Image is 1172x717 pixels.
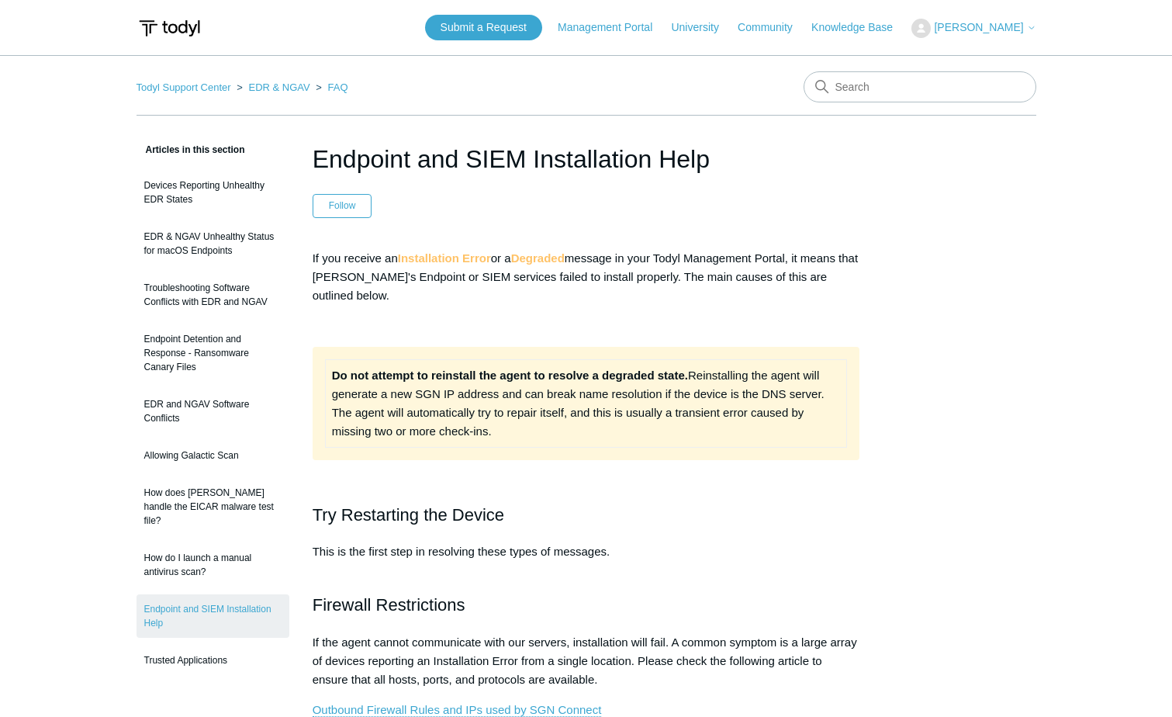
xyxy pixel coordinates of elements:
[137,646,289,675] a: Trusted Applications
[137,81,234,93] li: Todyl Support Center
[313,501,860,528] h2: Try Restarting the Device
[738,19,808,36] a: Community
[137,478,289,535] a: How does [PERSON_NAME] handle the EICAR malware test file?
[137,273,289,317] a: Troubleshooting Software Conflicts with EDR and NGAV
[328,81,348,93] a: FAQ
[313,703,602,717] a: Outbound Firewall Rules and IPs used by SGN Connect
[137,390,289,433] a: EDR and NGAV Software Conflicts
[671,19,734,36] a: University
[325,359,847,447] td: Reinstalling the agent will generate a new SGN IP address and can break name resolution if the de...
[911,19,1035,38] button: [PERSON_NAME]
[313,194,372,217] button: Follow Article
[137,324,289,382] a: Endpoint Detention and Response - Ransomware Canary Files
[137,81,231,93] a: Todyl Support Center
[398,251,491,265] strong: Installation Error
[313,140,860,178] h1: Endpoint and SIEM Installation Help
[511,251,565,265] strong: Degraded
[558,19,668,36] a: Management Portal
[934,21,1023,33] span: [PERSON_NAME]
[137,543,289,587] a: How do I launch a manual antivirus scan?
[804,71,1036,102] input: Search
[811,19,908,36] a: Knowledge Base
[313,81,347,93] li: FAQ
[313,591,860,618] h2: Firewall Restrictions
[425,15,542,40] a: Submit a Request
[332,369,688,382] strong: Do not attempt to reinstall the agent to resolve a degraded state.
[137,441,289,470] a: Allowing Galactic Scan
[137,222,289,265] a: EDR & NGAV Unhealthy Status for macOS Endpoints
[137,14,202,43] img: Todyl Support Center Help Center home page
[313,542,860,580] p: This is the first step in resolving these types of messages.
[137,594,289,638] a: Endpoint and SIEM Installation Help
[233,81,313,93] li: EDR & NGAV
[248,81,309,93] a: EDR & NGAV
[313,249,860,305] p: If you receive an or a message in your Todyl Management Portal, it means that [PERSON_NAME]'s End...
[137,144,245,155] span: Articles in this section
[313,633,860,689] p: If the agent cannot communicate with our servers, installation will fail. A common symptom is a l...
[137,171,289,214] a: Devices Reporting Unhealthy EDR States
